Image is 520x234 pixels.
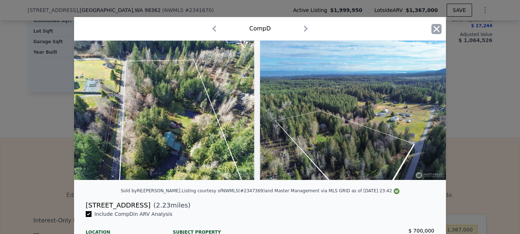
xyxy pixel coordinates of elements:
div: [STREET_ADDRESS] [86,200,150,210]
span: 2.23 [156,201,171,209]
div: Sold by RE/[PERSON_NAME] . [121,188,182,193]
img: NWMLS Logo [394,188,399,194]
span: ( miles) [150,200,190,210]
span: $ 700,000 [409,228,434,234]
img: Property Img [260,41,446,180]
div: Comp D [249,24,271,33]
span: Include Comp D in ARV Analysis [92,211,175,217]
div: Listing courtesy of NWMLS (#2347369) and Master Management via MLS GRID as of [DATE] 23:42 [182,188,399,193]
img: Property Img [68,41,254,180]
